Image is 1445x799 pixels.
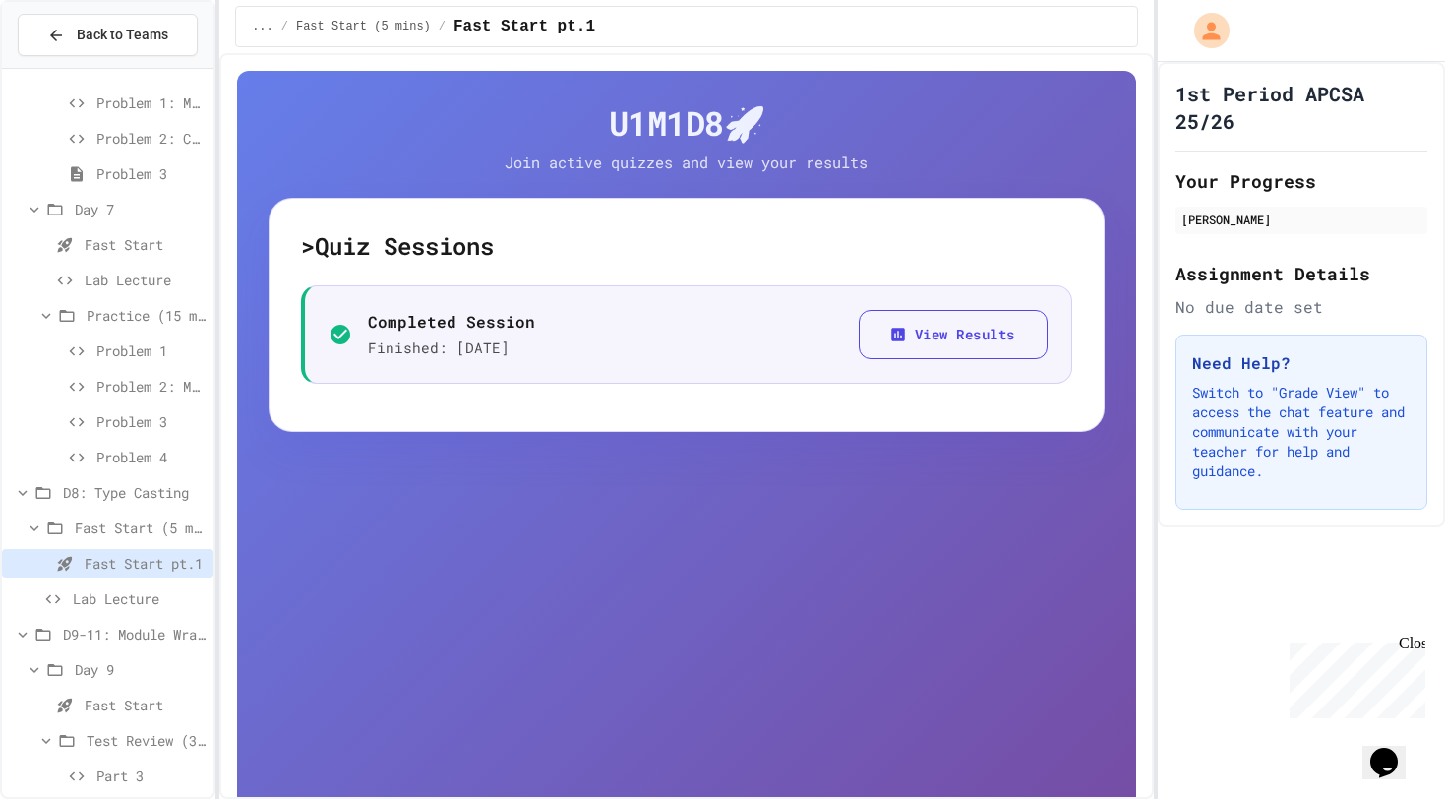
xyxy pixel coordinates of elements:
iframe: chat widget [1362,720,1425,779]
p: Join active quizzes and view your results [465,152,908,174]
span: Day 9 [75,659,206,680]
div: My Account [1174,8,1234,53]
h1: 1st Period APCSA 25/26 [1175,80,1427,135]
div: Chat with us now!Close [8,8,136,125]
span: / [439,19,446,34]
span: Day 7 [75,199,206,219]
span: Problem 1 [96,340,206,361]
iframe: chat widget [1282,635,1425,718]
p: Switch to "Grade View" to access the chat feature and communicate with your teacher for help and ... [1192,383,1411,481]
h5: > Quiz Sessions [301,230,1072,262]
span: Problem 2: Mission Resource Calculator [96,376,206,397]
span: Problem 2: Crew Roster [96,128,206,149]
div: [PERSON_NAME] [1181,211,1421,228]
span: Problem 3 [96,163,206,184]
p: Completed Session [368,310,535,334]
span: Practice (15 mins) [87,305,206,326]
span: Part 3 [96,766,206,786]
span: D8: Type Casting [63,482,206,503]
span: D9-11: Module Wrap Up [63,624,206,645]
h2: Your Progress [1175,167,1427,195]
h4: U1M1D8 🚀 [269,102,1105,144]
button: Back to Teams [18,14,198,56]
span: Problem 4 [96,447,206,467]
span: Test Review (35 mins) [87,730,206,751]
span: Lab Lecture [73,588,206,609]
span: Fast Start (5 mins) [296,19,431,34]
span: Problem 3 [96,411,206,432]
span: Fast Start (5 mins) [75,518,206,538]
span: Fast Start [85,234,206,255]
p: Finished: [DATE] [368,338,535,359]
h3: Need Help? [1192,351,1411,375]
span: Fast Start pt.1 [453,15,595,38]
span: Problem 1: Mission Status Display [96,92,206,113]
span: / [281,19,288,34]
span: Lab Lecture [85,270,206,290]
span: Back to Teams [77,25,168,45]
div: No due date set [1175,295,1427,319]
span: Fast Start [85,695,206,715]
span: ... [252,19,273,34]
h2: Assignment Details [1175,260,1427,287]
span: Fast Start pt.1 [85,553,206,574]
button: View Results [859,310,1048,360]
